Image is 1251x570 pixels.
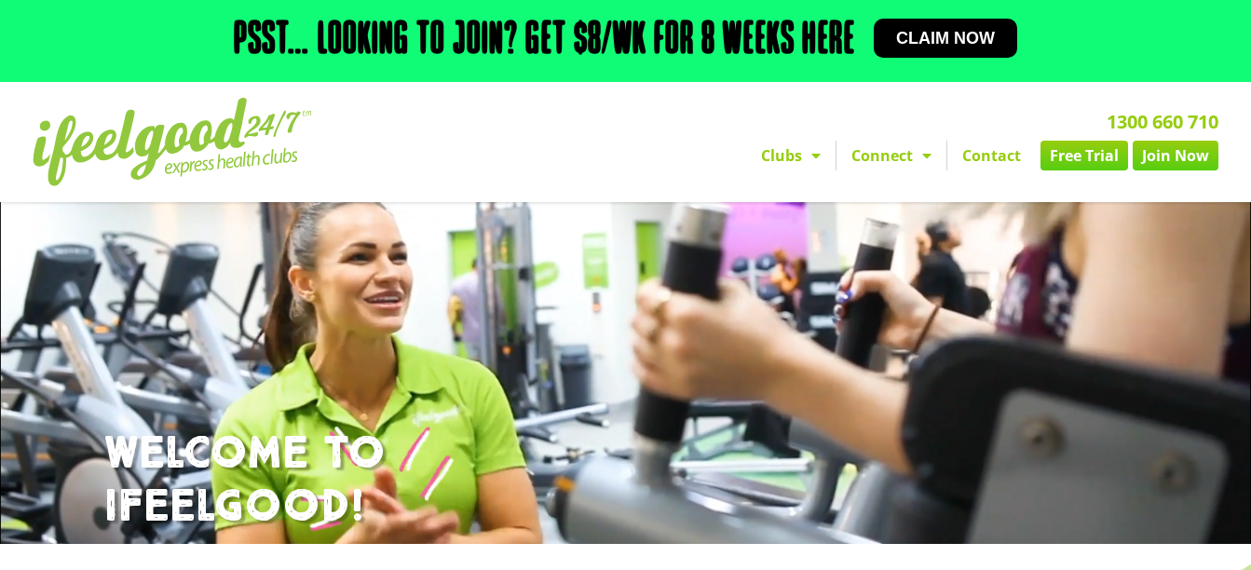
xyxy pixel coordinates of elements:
nav: Menu [455,141,1218,170]
a: Contact [947,141,1036,170]
h2: Psst… Looking to join? Get $8/wk for 8 weeks here [234,19,855,63]
a: Free Trial [1040,141,1128,170]
a: Clubs [746,141,836,170]
h1: WELCOME TO IFEELGOOD! [104,427,1148,535]
a: Claim now [874,19,1017,58]
span: Claim now [896,30,995,47]
a: Join Now [1133,141,1218,170]
a: 1300 660 710 [1107,109,1218,134]
a: Connect [836,141,946,170]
